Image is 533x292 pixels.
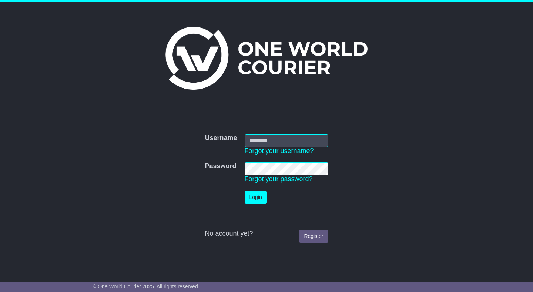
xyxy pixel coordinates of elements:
a: Forgot your username? [245,147,314,155]
label: Password [205,162,236,170]
img: One World [165,27,368,90]
span: © One World Courier 2025. All rights reserved. [93,283,200,289]
button: Login [245,191,267,204]
a: Register [299,230,328,243]
a: Forgot your password? [245,175,313,183]
div: No account yet? [205,230,328,238]
label: Username [205,134,237,142]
